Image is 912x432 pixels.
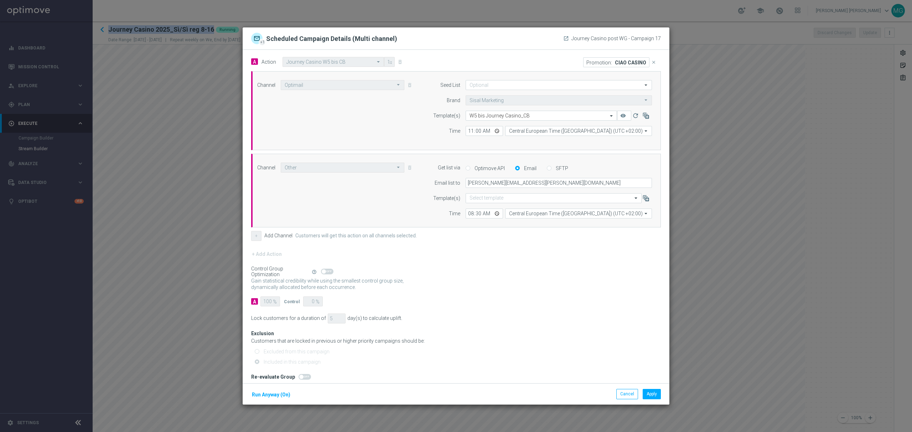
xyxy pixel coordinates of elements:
div: Lock customers for a duration of [251,315,326,321]
button: Apply [643,389,661,399]
a: launch [563,36,569,41]
i: arrow_drop_down [395,163,402,172]
div: A [251,298,258,305]
input: Enter email address, use comma to separate multiple Emails [466,178,652,188]
button: remove_red_eye [617,111,631,121]
label: Time [449,128,460,134]
h2: Scheduled Campaign Details (Multi channel) [266,35,397,44]
button: Run Anyway (On) [251,390,291,399]
label: Action [261,59,276,65]
input: Select time zone [505,126,652,136]
button: Cancel [616,389,638,399]
div: CIAO CASINO [583,57,659,67]
button: + [251,231,261,241]
button: close [649,57,659,67]
i: help_outline [312,269,317,274]
i: arrow_drop_down [643,209,650,218]
i: arrow_drop_down [643,126,650,136]
label: Seed List [440,82,460,88]
label: Excluded from this campaign [262,348,330,355]
label: Add Channel [264,233,292,239]
label: Get list via [438,165,460,171]
div: Re-evaluate Group [251,374,295,380]
i: arrow_drop_down [395,80,402,89]
label: Email list to [435,180,460,186]
i: arrow_drop_down [643,80,650,90]
label: Time [449,211,460,217]
ng-select: Journey Casino W5 bis CB [283,57,384,67]
span: % [273,299,277,305]
label: Optimove API [473,165,505,172]
i: arrow_drop_down [643,96,650,105]
div: Control [284,298,300,305]
p: Promotion: [586,59,612,65]
input: Select time zone [505,209,652,218]
label: Included in this campaign [262,359,321,365]
i: refresh [632,112,639,119]
label: SFTP [554,165,568,172]
div: Exclusion [251,331,298,337]
div: +1 [259,39,266,46]
label: Customers will get this action on all channels selected. [295,233,417,239]
div: Control Group Optimization [251,266,311,278]
input: Optional [466,80,652,90]
label: Channel [257,165,275,171]
label: Email [522,165,537,172]
div: Customers that are locked in previous or higher priority campaigns should be: [251,338,661,344]
span: A [251,58,258,65]
label: Template(s) [433,195,460,201]
button: help_outline [311,268,321,275]
span: % [316,299,320,305]
i: close [651,60,656,65]
span: Journey Casino post WG - Campaign 17 [571,36,661,42]
div: day(s) to calculate uplift. [347,315,402,321]
ng-select: W5 bis Journey Casino_CB [466,111,617,121]
i: remove_red_eye [620,113,626,118]
label: Template(s) [433,113,460,119]
p: CIAO CASINO [615,59,646,65]
button: refresh [631,111,642,121]
label: Brand [447,98,460,104]
label: Channel [257,82,275,88]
